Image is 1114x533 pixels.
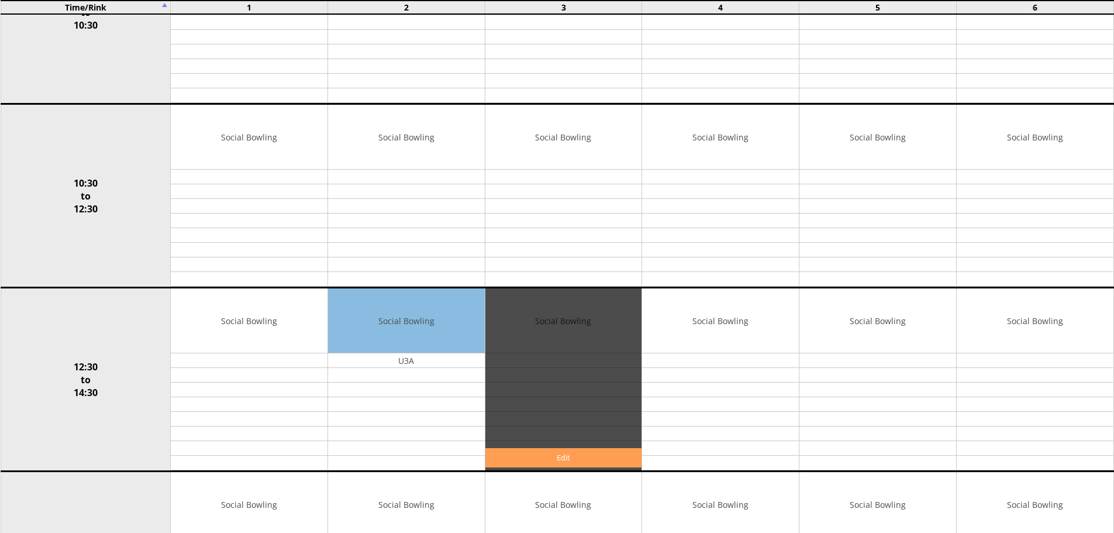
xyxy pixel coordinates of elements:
td: Social Bowling [799,105,956,170]
td: 6 [956,1,1113,14]
td: Social Bowling [957,288,1113,353]
td: Social Bowling [171,105,327,170]
a: Edit [485,448,642,467]
td: Social Bowling [171,288,327,353]
td: 4 [642,1,799,14]
td: Social Bowling [642,288,799,353]
td: U3A [328,353,485,368]
td: 1 [171,1,328,14]
td: 2 [327,1,485,14]
td: 3 [485,1,642,14]
td: Social Bowling [328,288,485,353]
td: Social Bowling [328,105,485,170]
td: Social Bowling [485,105,642,170]
td: Time/Rink [1,1,171,14]
td: 12:30 to 14:30 [1,288,171,472]
td: Social Bowling [957,105,1113,170]
td: 10:30 to 12:30 [1,104,171,288]
td: Social Bowling [642,105,799,170]
td: 5 [799,1,957,14]
td: Social Bowling [799,288,956,353]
